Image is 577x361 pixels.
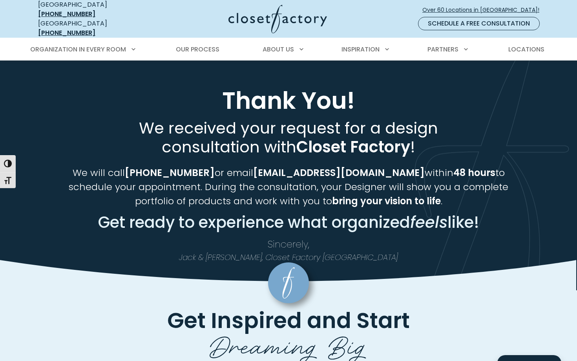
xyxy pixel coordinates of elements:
[25,38,552,60] nav: Primary Menu
[422,3,546,17] a: Over 60 Locations in [GEOGRAPHIC_DATA]!
[167,305,410,335] span: Get Inspired and Start
[98,211,479,233] span: Get ready to experience what organized like!
[139,117,438,158] span: We received your request for a design consultation with !
[341,45,380,54] span: Inspiration
[508,45,544,54] span: Locations
[38,19,152,38] div: [GEOGRAPHIC_DATA]
[427,45,458,54] span: Partners
[296,136,410,158] strong: Closet Factory
[37,86,540,115] h1: Thank You!
[253,166,425,179] strong: [EMAIL_ADDRESS][DOMAIN_NAME]
[453,166,495,179] strong: 48 hours
[422,6,546,14] span: Over 60 Locations in [GEOGRAPHIC_DATA]!
[176,45,219,54] span: Our Process
[179,252,398,263] em: Jack & [PERSON_NAME], Closet Factory [GEOGRAPHIC_DATA]
[410,211,447,233] em: feels
[30,45,126,54] span: Organization in Every Room
[69,166,508,207] span: We will call or email within to schedule your appointment. During the consultation, your Designer...
[228,5,327,33] img: Closet Factory Logo
[263,45,294,54] span: About Us
[418,17,540,30] a: Schedule a Free Consultation
[38,28,95,37] a: [PHONE_NUMBER]
[125,166,215,179] strong: [PHONE_NUMBER]
[332,194,441,207] strong: bring your vision to life
[38,9,95,18] a: [PHONE_NUMBER]
[268,238,309,251] span: Sincerely,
